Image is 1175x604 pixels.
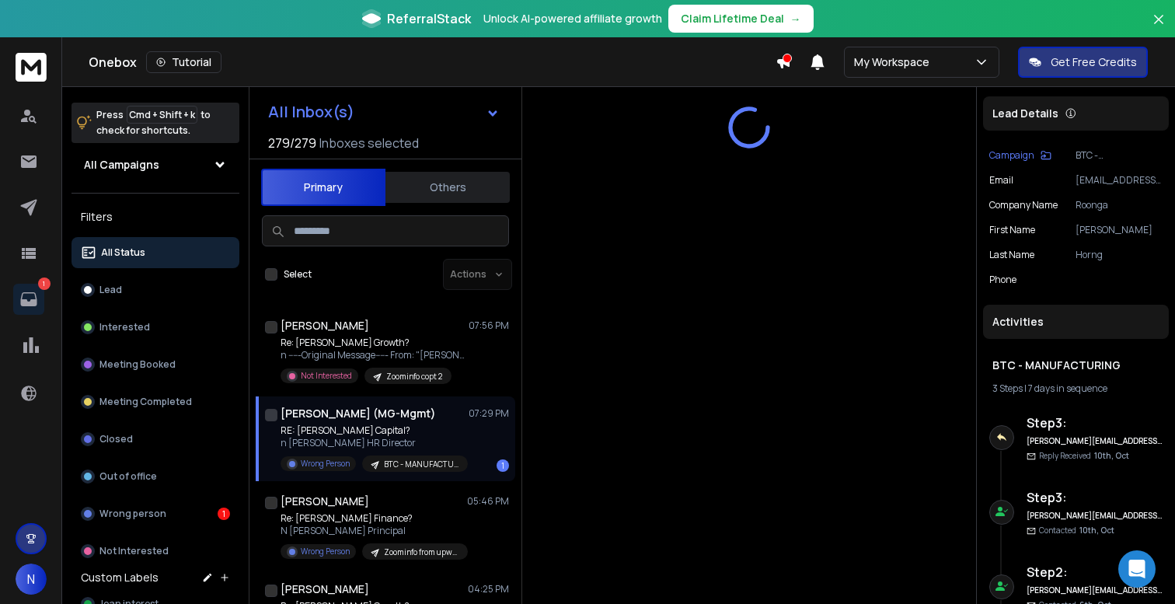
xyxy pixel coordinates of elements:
span: 279 / 279 [268,134,316,152]
span: 10th, Oct [1094,450,1129,461]
span: ReferralStack [387,9,471,28]
p: Closed [99,433,133,445]
p: [PERSON_NAME] [1076,224,1163,236]
p: Zoominfo from upwork guy maybe its a scam who knows [384,546,458,558]
button: Primary [261,169,385,206]
h6: [PERSON_NAME][EMAIL_ADDRESS][DOMAIN_NAME] [1027,510,1163,522]
h6: [PERSON_NAME][EMAIL_ADDRESS][DOMAIN_NAME] [1027,585,1163,596]
div: Open Intercom Messenger [1118,550,1156,588]
p: Last Name [989,249,1034,261]
div: Activities [983,305,1169,339]
p: n [PERSON_NAME] HR Director [281,437,467,449]
p: N [PERSON_NAME] Principal [281,525,467,537]
p: Email [989,174,1013,187]
p: Interested [99,321,150,333]
h1: [PERSON_NAME] [281,581,369,597]
p: Roonga [1076,199,1163,211]
p: RE: [PERSON_NAME] Capital? [281,424,467,437]
button: Close banner [1149,9,1169,47]
h6: Step 3 : [1027,488,1163,507]
button: Others [385,170,510,204]
button: All Campaigns [71,149,239,180]
h3: Filters [71,206,239,228]
p: First Name [989,224,1035,236]
span: 10th, Oct [1079,525,1114,536]
label: Select [284,268,312,281]
p: Contacted [1039,525,1114,536]
button: Tutorial [146,51,221,73]
button: Wrong person1 [71,498,239,529]
button: Lead [71,274,239,305]
h1: [PERSON_NAME] [281,318,369,333]
p: Company Name [989,199,1058,211]
p: 05:46 PM [467,495,509,508]
p: BTC - MANUFACTURING [384,459,458,470]
button: All Inbox(s) [256,96,512,127]
a: 1 [13,284,44,315]
p: All Status [101,246,145,259]
p: Press to check for shortcuts. [96,107,211,138]
button: All Status [71,237,239,268]
span: Cmd + Shift + k [127,106,197,124]
h1: All Campaigns [84,157,159,173]
button: Closed [71,424,239,455]
p: Wrong person [99,508,166,520]
p: Campaign [989,149,1034,162]
p: Lead [99,284,122,296]
p: Re: [PERSON_NAME] Finance? [281,512,467,525]
p: Wrong Person [301,458,350,470]
p: Get Free Credits [1051,54,1137,70]
button: Campaign [989,149,1051,162]
button: Out of office [71,461,239,492]
div: 1 [218,508,230,520]
span: 7 days in sequence [1028,382,1107,395]
h6: Step 2 : [1027,563,1163,581]
span: → [790,11,801,26]
span: 3 Steps [992,382,1023,395]
p: Meeting Booked [99,358,176,371]
h1: [PERSON_NAME] (MG-Mgmt) [281,406,436,421]
div: | [992,382,1159,395]
button: Meeting Booked [71,349,239,380]
p: Re: [PERSON_NAME] Growth? [281,337,467,349]
p: BTC - MANUFACTURING [1076,149,1163,162]
p: Lead Details [992,106,1058,121]
p: n -----Original Message----- From: "[PERSON_NAME] [281,349,467,361]
h1: [PERSON_NAME] [281,494,369,509]
p: Zoominfo copt 2 [386,371,442,382]
p: Wrong Person [301,546,350,557]
h6: [PERSON_NAME][EMAIL_ADDRESS][DOMAIN_NAME] [1027,435,1163,447]
h1: All Inbox(s) [268,104,354,120]
h1: BTC - MANUFACTURING [992,358,1159,373]
p: Out of office [99,470,157,483]
p: Not Interested [99,545,169,557]
h3: Inboxes selected [319,134,419,152]
p: Not Interested [301,370,352,382]
button: Claim Lifetime Deal→ [668,5,814,33]
button: N [16,564,47,595]
h6: Step 3 : [1027,414,1163,432]
button: Not Interested [71,536,239,567]
p: Meeting Completed [99,396,192,408]
p: My Workspace [854,54,936,70]
button: Interested [71,312,239,343]
p: Horng [1076,249,1163,261]
p: 07:56 PM [469,319,509,332]
div: 1 [497,459,509,472]
p: 04:25 PM [468,583,509,595]
button: Meeting Completed [71,386,239,417]
p: 1 [38,278,51,290]
p: [EMAIL_ADDRESS][DOMAIN_NAME] [1076,174,1163,187]
p: Reply Received [1039,450,1129,462]
p: Phone [989,274,1016,286]
div: Onebox [89,51,776,73]
p: Unlock AI-powered affiliate growth [483,11,662,26]
h3: Custom Labels [81,570,159,585]
p: 07:29 PM [469,407,509,420]
button: Get Free Credits [1018,47,1148,78]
